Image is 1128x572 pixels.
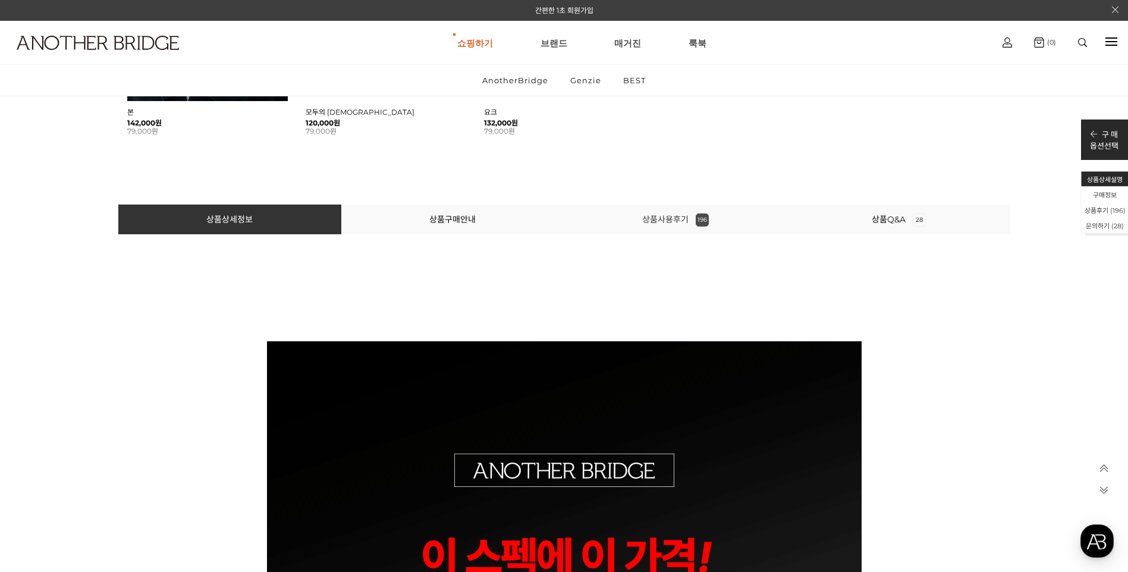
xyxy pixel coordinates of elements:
a: Genzie [560,65,611,96]
li: 79,000원 [127,127,288,136]
a: 홈 [4,377,78,407]
span: 196 [696,213,709,227]
a: (0) [1034,37,1056,48]
img: cart [1034,37,1044,48]
span: 28 [913,213,926,227]
a: 매거진 [614,21,641,64]
a: 룩북 [689,21,706,64]
a: 브랜드 [541,21,567,64]
a: 상품사용후기 [642,214,709,225]
a: 설정 [153,377,228,407]
span: 대화 [109,395,123,405]
li: 79,000원 [306,127,466,136]
a: 요크 [484,108,497,117]
p: 구 매 [1090,128,1118,140]
a: 상품Q&A [872,214,926,225]
a: 대화 [78,377,153,407]
a: BEST [613,65,656,96]
a: 모두의 [DEMOGRAPHIC_DATA] [306,108,414,117]
a: logo [6,36,175,79]
a: 간편한 1초 회원가입 [535,6,593,15]
span: 196 [1113,206,1123,215]
strong: 132,000원 [484,119,645,128]
img: search [1078,38,1087,47]
a: 쇼핑하기 [457,21,493,64]
a: 본 [127,108,134,117]
p: 옵션선택 [1090,140,1118,151]
a: AnotherBridge [472,65,558,96]
a: 상품구매안내 [429,214,476,225]
strong: 142,000원 [127,119,288,128]
span: (0) [1044,38,1056,46]
img: cart [1003,37,1012,48]
strong: 120,000원 [306,119,466,128]
img: logo [17,36,179,50]
li: 79,000원 [484,127,645,136]
span: 홈 [37,395,45,404]
a: 상품상세정보 [206,214,253,225]
span: 설정 [184,395,198,404]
